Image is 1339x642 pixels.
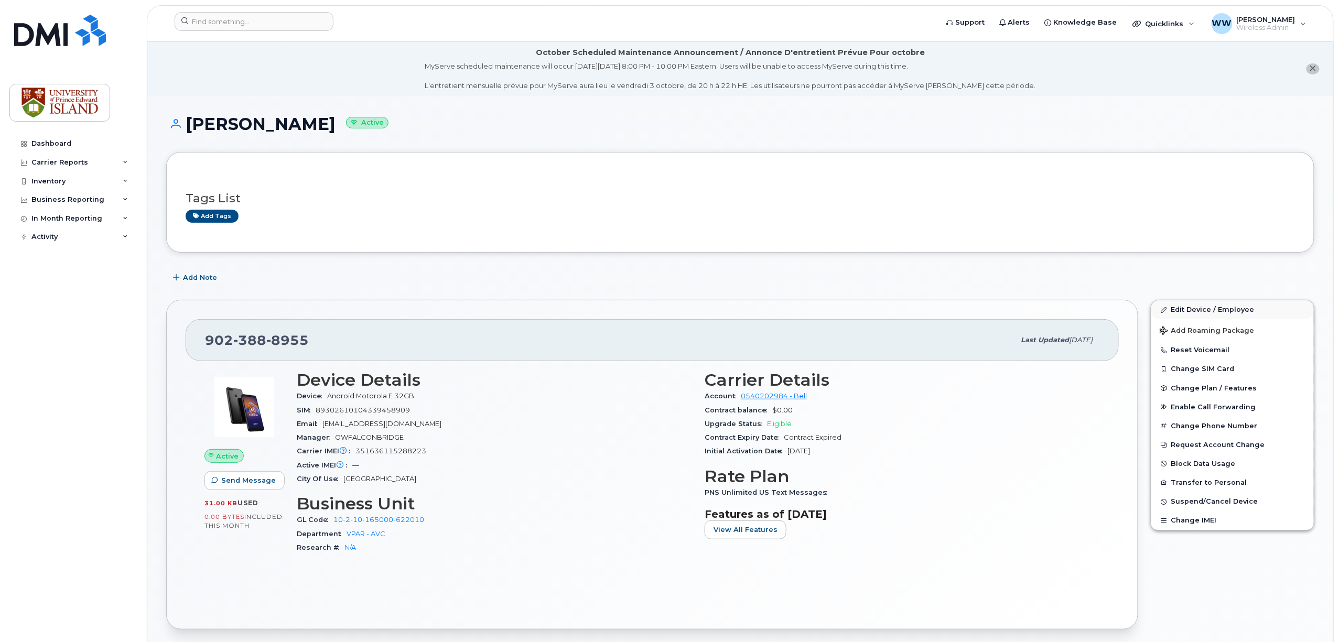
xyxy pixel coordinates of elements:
span: OWFALCONBRIDGE [335,433,404,441]
span: — [352,461,359,469]
button: close notification [1306,63,1320,74]
a: 0540202984 - Bell [741,392,807,400]
h3: Features as of [DATE] [705,508,1100,520]
span: Suspend/Cancel Device [1171,498,1258,506]
a: VPAR - AVC [347,530,385,538]
span: 0.00 Bytes [204,513,244,520]
small: Active [346,117,388,129]
span: 89302610104339458909 [316,406,410,414]
button: Enable Call Forwarding [1151,398,1314,417]
button: Transfer to Personal [1151,473,1314,492]
span: Department [297,530,347,538]
span: GL Code [297,516,333,524]
h3: Device Details [297,371,692,389]
span: Device [297,392,327,400]
button: Change IMEI [1151,511,1314,530]
span: 388 [233,332,266,348]
span: Contract balance [705,406,772,414]
span: Email [297,420,322,428]
span: [EMAIL_ADDRESS][DOMAIN_NAME] [322,420,441,428]
span: [GEOGRAPHIC_DATA] [343,475,416,483]
span: Add Note [183,273,217,282]
button: Change Phone Number [1151,417,1314,436]
span: Add Roaming Package [1160,327,1255,336]
button: Add Roaming Package [1151,319,1314,341]
span: Enable Call Forwarding [1171,403,1256,411]
span: 351636115288223 [355,447,426,455]
button: Request Account Change [1151,436,1314,454]
button: Block Data Usage [1151,454,1314,473]
span: Manager [297,433,335,441]
h3: Business Unit [297,494,692,513]
h1: [PERSON_NAME] [166,115,1314,133]
span: used [237,499,258,507]
span: Research # [297,543,344,551]
span: Initial Activation Date [705,447,787,455]
span: $0.00 [772,406,793,414]
span: SIM [297,406,316,414]
span: [DATE] [1070,336,1093,344]
a: Add tags [186,210,239,223]
span: Contract Expired [784,433,841,441]
span: Send Message [221,475,276,485]
button: View All Features [705,520,786,539]
span: [DATE] [787,447,810,455]
a: N/A [344,543,356,551]
button: Send Message [204,471,285,490]
a: 10-2-10-165000-622010 [333,516,424,524]
span: Last updated [1021,336,1070,344]
span: Upgrade Status [705,420,767,428]
button: Change Plan / Features [1151,379,1314,398]
span: 31.00 KB [204,499,237,507]
h3: Tags List [186,192,1295,205]
button: Reset Voicemail [1151,341,1314,360]
button: Add Note [166,268,226,287]
span: PNS Unlimited US Text Messages [705,488,833,496]
h3: Rate Plan [705,467,1100,486]
div: MyServe scheduled maintenance will occur [DATE][DATE] 8:00 PM - 10:00 PM Eastern. Users will be u... [425,61,1036,91]
a: Edit Device / Employee [1151,300,1314,319]
span: Android Motorola E 32GB [327,392,414,400]
span: Carrier IMEI [297,447,355,455]
span: Active [217,451,239,461]
span: 8955 [266,332,309,348]
div: October Scheduled Maintenance Announcement / Annonce D'entretient Prévue Pour octobre [536,47,925,58]
span: Contract Expiry Date [705,433,784,441]
button: Suspend/Cancel Device [1151,492,1314,511]
span: Change Plan / Features [1171,384,1257,392]
span: Account [705,392,741,400]
span: City Of Use [297,475,343,483]
h3: Carrier Details [705,371,1100,389]
button: Change SIM Card [1151,360,1314,378]
span: 902 [205,332,309,348]
img: image20231002-3703462-nvar5v.jpeg [213,376,276,439]
span: Eligible [767,420,792,428]
span: Active IMEI [297,461,352,469]
span: View All Features [714,525,778,535]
